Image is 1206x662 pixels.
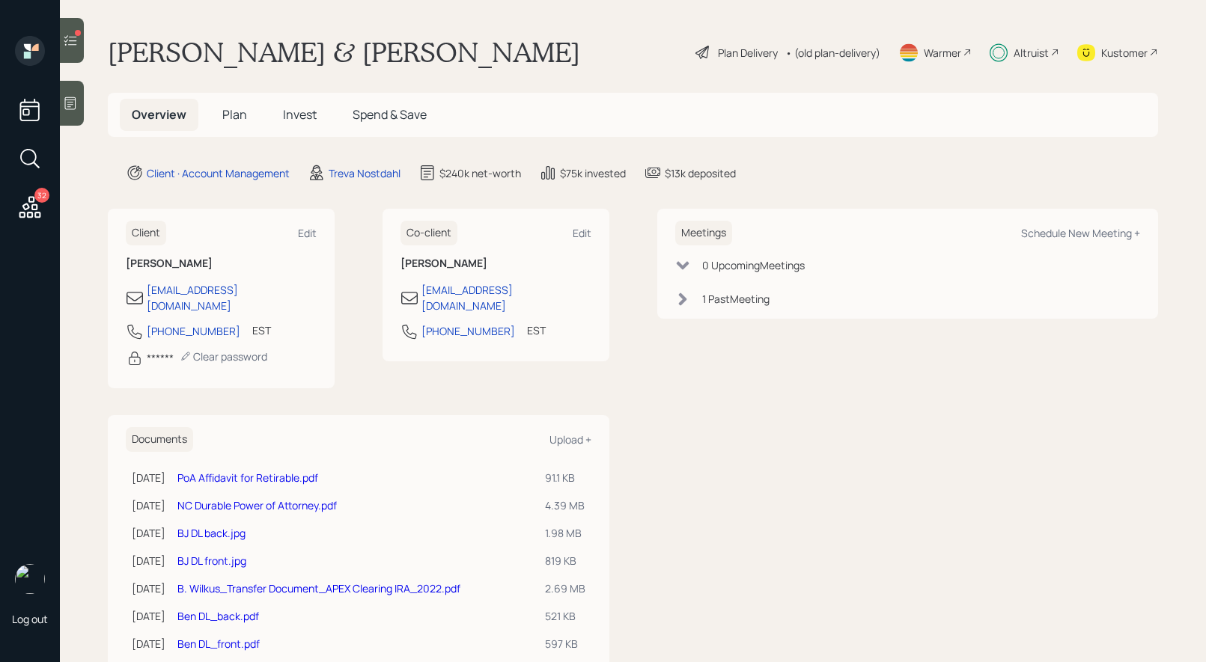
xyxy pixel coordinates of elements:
div: 1.98 MB [545,525,585,541]
img: treva-nostdahl-headshot.png [15,564,45,594]
a: Ben DL_front.pdf [177,637,260,651]
div: Warmer [924,45,961,61]
h1: [PERSON_NAME] & [PERSON_NAME] [108,36,580,69]
div: Upload + [549,432,591,447]
div: 2.69 MB [545,580,585,596]
div: 0 Upcoming Meeting s [702,257,805,273]
div: 819 KB [545,553,585,568]
div: 32 [34,188,49,203]
div: $75k invested [560,165,626,181]
div: Treva Nostdahl [329,165,401,181]
div: [DATE] [132,497,165,513]
h6: Co-client [401,221,457,245]
div: $13k deposited [665,165,736,181]
div: 1 Past Meeting [702,291,770,307]
div: Log out [12,612,48,626]
div: 521 KB [545,608,585,624]
div: Client · Account Management [147,165,290,181]
div: 597 KB [545,636,585,652]
div: [PHONE_NUMBER] [147,323,240,339]
div: Clear password [180,349,267,364]
div: [EMAIL_ADDRESS][DOMAIN_NAME] [147,282,317,313]
div: Kustomer [1101,45,1148,61]
div: [EMAIL_ADDRESS][DOMAIN_NAME] [421,282,591,313]
h6: Client [126,221,166,245]
div: [DATE] [132,580,165,596]
div: EST [252,322,271,338]
div: Altruist [1014,45,1049,61]
div: Plan Delivery [718,45,778,61]
div: 91.1 KB [545,470,585,485]
h6: [PERSON_NAME] [401,257,591,270]
span: Spend & Save [353,106,427,123]
a: BJ DL back.jpg [177,526,246,540]
span: Plan [222,106,247,123]
div: [DATE] [132,608,165,624]
div: Schedule New Meeting + [1021,226,1140,240]
a: PoA Affidavit for Retirable.pdf [177,471,318,485]
div: 4.39 MB [545,497,585,513]
div: $240k net-worth [439,165,521,181]
div: [DATE] [132,470,165,485]
a: Ben DL_back.pdf [177,609,259,623]
div: • (old plan-delivery) [785,45,880,61]
div: [DATE] [132,525,165,541]
div: [DATE] [132,553,165,568]
a: BJ DL front.jpg [177,554,246,568]
span: Invest [283,106,317,123]
a: B. Wilkus_Transfer Document_APEX Clearing IRA_2022.pdf [177,581,460,595]
div: [PHONE_NUMBER] [421,323,515,339]
h6: Documents [126,427,193,452]
div: [DATE] [132,636,165,652]
a: NC Durable Power of Attorney.pdf [177,498,337,512]
div: EST [527,322,546,338]
h6: Meetings [675,221,732,245]
div: Edit [298,226,317,240]
div: Edit [573,226,591,240]
span: Overview [132,106,186,123]
h6: [PERSON_NAME] [126,257,317,270]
